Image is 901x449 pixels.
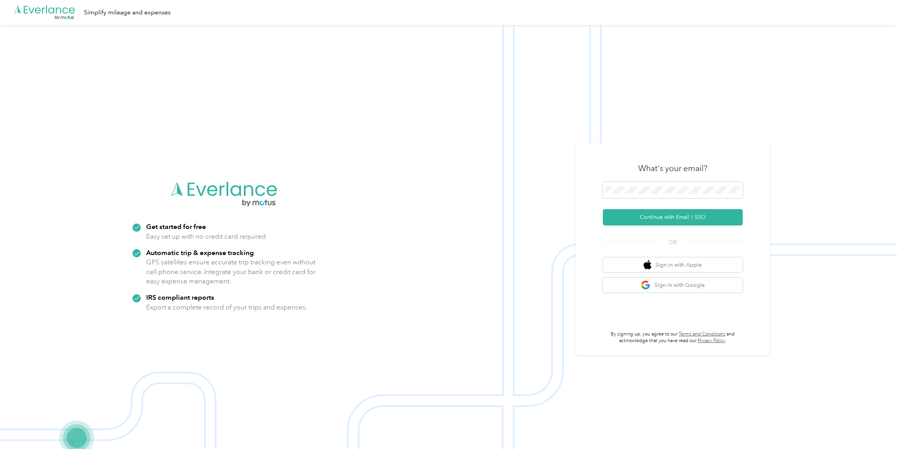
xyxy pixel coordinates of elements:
strong: Get started for free [146,222,206,231]
strong: IRS compliant reports [146,293,214,301]
p: GPS satellites ensure accurate trip tracking even without cell phone service. Integrate your bank... [146,257,316,286]
img: apple logo [644,260,651,270]
p: Export a complete record of your trips and expenses. [146,302,307,312]
a: Terms and Conditions [679,331,726,337]
button: google logoSign in with Google [603,278,743,293]
p: Easy set up with no credit card required [146,232,266,241]
img: google logo [641,280,651,290]
div: Simplify mileage and expenses [84,8,171,17]
button: apple logoSign in with Apple [603,257,743,273]
a: Privacy Policy [698,338,725,344]
p: By signing up, you agree to our and acknowledge that you have read our . [603,331,743,344]
button: Continue with Email / SSO [603,209,743,225]
strong: Automatic trip & expense tracking [146,248,254,257]
span: OR [659,238,686,246]
h3: What's your email? [638,163,707,174]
